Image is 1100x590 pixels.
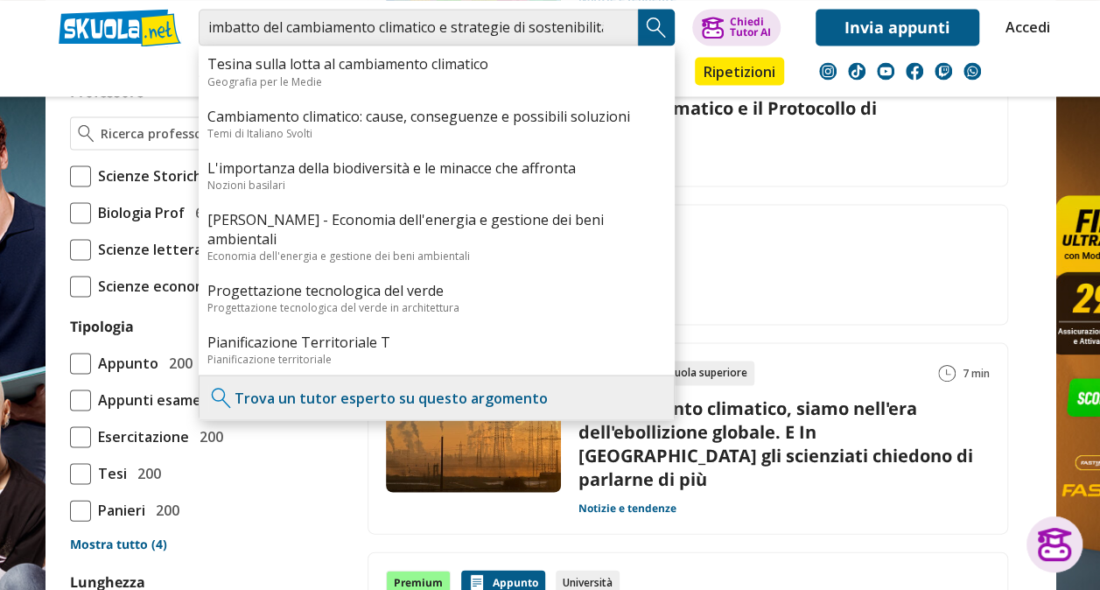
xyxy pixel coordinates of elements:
span: Panieri [91,498,145,521]
span: Tesi [91,461,127,484]
input: Ricerca professore [101,124,313,142]
span: 200 [149,498,179,521]
span: Appunto [91,351,158,374]
div: Progettazione tecnologica del verde in architettura [207,299,666,314]
a: [PERSON_NAME] - Economia dell'energia e gestione dei beni ambientali [207,209,666,248]
label: Tipologia [70,316,134,335]
div: Temi di Italiano Svolti [207,125,666,140]
span: Scienze Storiche Prof [91,164,244,186]
span: Scienze letterarie Prof [91,237,254,260]
img: Ricerca professore [78,124,95,142]
img: WhatsApp [963,62,981,80]
input: Cerca appunti, riassunti o versioni [199,9,638,46]
span: Esercitazione [91,425,189,447]
a: Progettazione tecnologica del verde [207,280,666,299]
a: Pianificazione Territoriale T [207,332,666,351]
div: Chiedi Tutor AI [729,17,770,38]
a: Cambiamento climatico: cause, conseguenze e possibili soluzioni [207,106,666,125]
a: Notizie e tendenze [578,501,676,515]
img: Tempo lettura [938,364,956,382]
img: twitch [935,62,952,80]
a: Ripetizioni [695,57,784,85]
span: 7 min [963,361,990,385]
img: instagram [819,62,837,80]
a: Mostra tutto (4) [70,535,322,552]
a: Accedi [1005,9,1042,46]
button: Search Button [638,9,675,46]
span: 200 [193,425,223,447]
a: Tesina sulla lotta al cambiamento climatico [207,54,666,74]
img: Cerca appunti, riassunti o versioni [643,14,669,40]
a: Trova un tutor esperto su questo argomento [235,388,548,407]
img: facebook [906,62,923,80]
a: Sfide globali del cambiamento climatico e il Protocollo di [GEOGRAPHIC_DATA] [386,95,990,143]
span: Biologia Prof [91,200,185,223]
div: Economia dell'energia e gestione dei beni ambientali [207,248,666,263]
div: Pianificazione territoriale [207,351,666,366]
div: Geografia per le Medie [207,74,666,88]
img: Trova un tutor esperto [208,384,235,411]
a: Cambiamento climatico, siamo nell'era dell'ebollizione globale. E In [GEOGRAPHIC_DATA] gli scienz... [578,396,973,491]
span: 200 [130,461,161,484]
span: Appunti esame [91,388,201,411]
span: 200 [162,351,193,374]
a: Appunti [194,57,273,88]
img: Immagine news [386,361,561,492]
div: Nozioni basilari [207,177,666,192]
div: Scuola superiore [656,361,754,385]
span: 67 [188,200,211,223]
span: Scienze economiche Prof [91,274,269,297]
img: youtube [877,62,894,80]
a: Tema sul riscaldamento globale [386,257,990,281]
img: tiktok [848,62,865,80]
a: Invia appunti [816,9,979,46]
button: ChiediTutor AI [692,9,781,46]
a: L'importanza della biodiversità e le minacce che affronta [207,158,666,177]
